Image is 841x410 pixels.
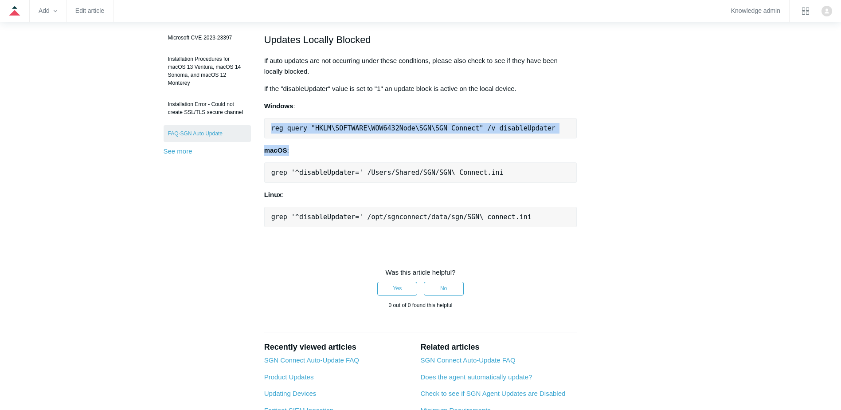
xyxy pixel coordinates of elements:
a: Does the agent automatically update? [420,373,532,381]
a: Check to see if SGN Agent Updates are Disabled [420,390,565,397]
h2: Recently viewed articles [264,341,412,353]
p: : [264,145,577,156]
strong: Windows [264,102,293,110]
button: This article was helpful [377,282,417,295]
p: : [264,101,577,111]
pre: grep '^disableUpdater=' /Users/Shared/SGN/SGN\ Connect.ini [264,162,577,183]
button: This article was not helpful [424,282,464,295]
a: FAQ-SGN Auto Update [164,125,251,142]
a: Edit article [75,8,104,13]
span: 0 out of 0 found this helpful [388,302,452,308]
a: Installation Procedures for macOS 13 Ventura, macOS 14 Sonoma, and macOS 12 Monterey [164,51,251,91]
zd-hc-trigger: Click your profile icon to open the profile menu [821,6,832,16]
a: See more [164,147,192,155]
h2: Related articles [420,341,577,353]
a: Microsoft CVE-2023-23397 [164,29,251,46]
a: SGN Connect Auto-Update FAQ [420,356,515,364]
img: user avatar [821,6,832,16]
zd-hc-trigger: Add [39,8,57,13]
a: Product Updates [264,373,314,381]
strong: macOS [264,146,287,154]
pre: reg query "HKLM\SOFTWARE\WOW6432Node\SGN\SGN Connect" /v disableUpdater [264,118,577,138]
h2: Updates Locally Blocked [264,32,577,47]
p: : [264,189,577,200]
pre: grep '^disableUpdater=' /opt/sgnconnect/data/sgn/SGN\ connect.ini [264,207,577,227]
a: Updating Devices [264,390,317,397]
a: Knowledge admin [731,8,780,13]
a: Installation Error - Could not create SSL/TLS secure channel [164,96,251,121]
p: If the "disableUpdater" value is set to "1" an update block is active on the local device. [264,83,577,94]
strong: Linux [264,191,282,198]
p: If auto updates are not occurring under these conditions, please also check to see if they have b... [264,55,577,77]
a: SGN Connect Auto-Update FAQ [264,356,359,364]
span: Was this article helpful? [386,268,456,276]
